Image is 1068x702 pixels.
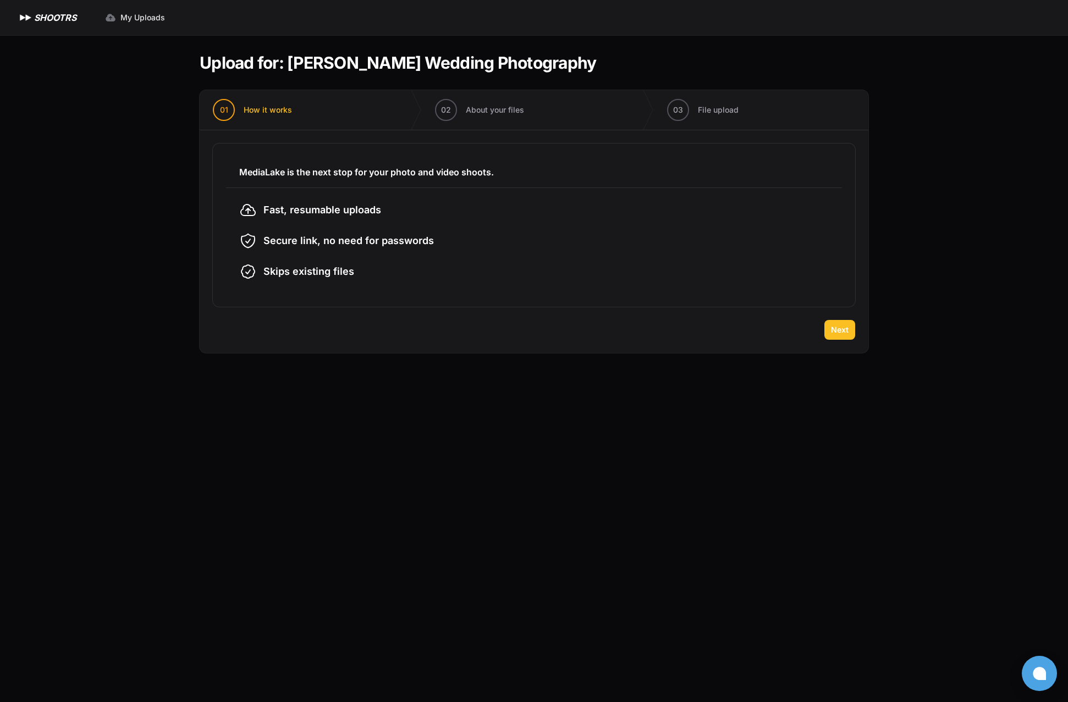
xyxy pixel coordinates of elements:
[698,104,739,115] span: File upload
[824,320,855,340] button: Next
[1022,656,1057,691] button: Open chat window
[831,324,849,335] span: Next
[18,29,26,37] img: website_grey.svg
[34,11,76,24] h1: SHOOTRS
[120,12,165,23] span: My Uploads
[109,64,118,73] img: tab_keywords_by_traffic_grey.svg
[220,104,228,115] span: 01
[122,65,185,72] div: Keywords by Traffic
[200,90,305,130] button: 01 How it works
[239,165,829,179] h3: MediaLake is the next stop for your photo and video shoots.
[263,202,381,218] span: Fast, resumable uploads
[263,264,354,279] span: Skips existing files
[18,18,26,26] img: logo_orange.svg
[673,104,683,115] span: 03
[29,29,121,37] div: Domain: [DOMAIN_NAME]
[422,90,537,130] button: 02 About your files
[654,90,752,130] button: 03 File upload
[98,8,172,27] a: My Uploads
[244,104,292,115] span: How it works
[42,65,98,72] div: Domain Overview
[200,53,596,73] h1: Upload for: [PERSON_NAME] Wedding Photography
[18,11,34,24] img: SHOOTRS
[466,104,524,115] span: About your files
[31,18,54,26] div: v 4.0.25
[441,104,451,115] span: 02
[263,233,434,248] span: Secure link, no need for passwords
[30,64,38,73] img: tab_domain_overview_orange.svg
[18,11,76,24] a: SHOOTRS SHOOTRS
